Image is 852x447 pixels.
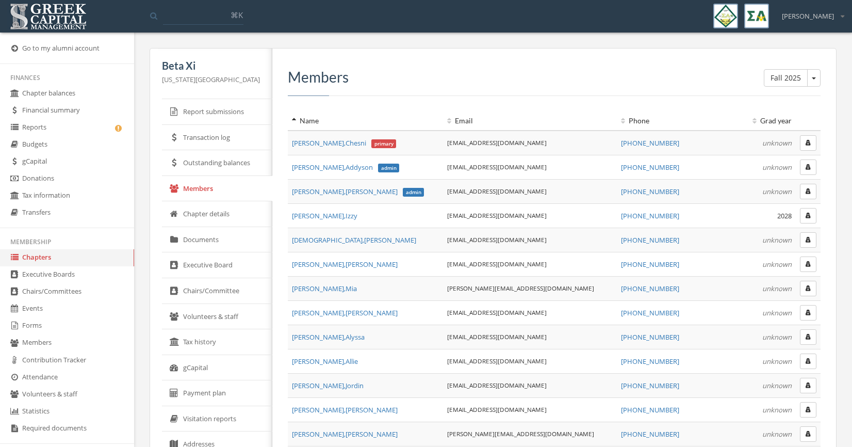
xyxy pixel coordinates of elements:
a: [PHONE_NUMBER] [621,429,679,439]
th: Email [443,111,616,131]
span: admin [378,164,400,173]
span: [PERSON_NAME] , [PERSON_NAME] [292,405,398,414]
a: Chairs/Committee [162,278,272,304]
a: Visitation reports [162,406,272,432]
a: [PHONE_NUMBER] [621,138,679,148]
a: Outstanding balances [162,150,272,176]
a: [PHONE_NUMBER] [621,405,679,414]
a: Documents [162,227,272,253]
span: ⌘K [231,10,243,20]
span: [PERSON_NAME] , Izzy [292,211,357,220]
em: unknown [762,381,792,390]
span: [PERSON_NAME] , Allie [292,357,358,366]
a: [PERSON_NAME][EMAIL_ADDRESS][DOMAIN_NAME] [447,284,594,292]
span: primary [371,139,397,149]
span: [PERSON_NAME] , Alyssa [292,332,365,342]
a: [PHONE_NUMBER] [621,187,679,196]
a: [EMAIL_ADDRESS][DOMAIN_NAME] [447,357,547,365]
a: [PERSON_NAME],[PERSON_NAME] [292,308,398,317]
em: unknown [762,405,792,414]
span: [PERSON_NAME] , Mia [292,284,357,293]
a: [PERSON_NAME],[PERSON_NAME]admin [292,187,424,196]
span: [PERSON_NAME] [782,11,834,21]
em: unknown [762,357,792,366]
span: [PERSON_NAME] , Addyson [292,163,399,172]
a: [PERSON_NAME],[PERSON_NAME] [292,260,398,269]
th: Grad year [719,111,796,131]
span: [PERSON_NAME] , Chesni [292,138,396,148]
a: Members [162,176,272,202]
a: [PHONE_NUMBER] [621,308,679,317]
a: [PERSON_NAME][EMAIL_ADDRESS][DOMAIN_NAME] [447,429,594,438]
span: admin [403,188,424,197]
h5: Beta Xi [162,60,260,71]
h3: Members [288,69,821,85]
a: [PERSON_NAME],Izzy [292,211,357,220]
a: [EMAIL_ADDRESS][DOMAIN_NAME] [447,332,547,341]
span: [PERSON_NAME] , Jordin [292,381,364,390]
a: [EMAIL_ADDRESS][DOMAIN_NAME] [447,187,547,195]
div: [PERSON_NAME] [775,4,844,21]
a: [EMAIL_ADDRESS][DOMAIN_NAME] [447,211,547,219]
a: [PHONE_NUMBER] [621,284,679,293]
a: [PHONE_NUMBER] [621,211,679,220]
span: [PERSON_NAME] , [PERSON_NAME] [292,429,398,439]
a: [EMAIL_ADDRESS][DOMAIN_NAME] [447,260,547,268]
a: [DEMOGRAPHIC_DATA],[PERSON_NAME] [292,235,416,245]
button: Fall 2025 [764,69,808,87]
a: Chapter details [162,201,272,227]
em: unknown [762,429,792,439]
a: [PERSON_NAME],Addysonadmin [292,163,399,172]
a: [PERSON_NAME],[PERSON_NAME] [292,429,398,439]
a: [PERSON_NAME],Mia [292,284,357,293]
th: Name [288,111,443,131]
em: unknown [762,332,792,342]
a: Payment plan [162,380,272,406]
a: [PERSON_NAME],Alyssa [292,332,365,342]
a: [PHONE_NUMBER] [621,260,679,269]
a: [PERSON_NAME],[PERSON_NAME] [292,405,398,414]
a: [PERSON_NAME],Jordin [292,381,364,390]
em: unknown [762,235,792,245]
button: Fall 2025 [807,69,821,87]
a: [EMAIL_ADDRESS][DOMAIN_NAME] [447,308,547,316]
em: unknown [762,187,792,196]
a: [PERSON_NAME],Allie [292,357,358,366]
em: unknown [762,308,792,317]
a: [EMAIL_ADDRESS][DOMAIN_NAME] [447,405,547,413]
a: [EMAIL_ADDRESS][DOMAIN_NAME] [447,235,547,244]
a: [PHONE_NUMBER] [621,163,679,172]
a: [PHONE_NUMBER] [621,381,679,390]
em: unknown [762,138,792,148]
a: Executive Board [162,252,272,278]
span: [PERSON_NAME] , [PERSON_NAME] [292,308,398,317]
a: [PHONE_NUMBER] [621,357,679,366]
a: [PERSON_NAME],Chesniprimary [292,138,396,148]
a: Transaction log [162,125,272,151]
a: [EMAIL_ADDRESS][DOMAIN_NAME] [447,138,547,147]
span: [PERSON_NAME] , [PERSON_NAME] [292,187,424,196]
span: [PERSON_NAME] , [PERSON_NAME] [292,260,398,269]
a: Tax history [162,329,272,355]
a: [PHONE_NUMBER] [621,332,679,342]
a: Report submissions [162,99,272,125]
a: [EMAIL_ADDRESS][DOMAIN_NAME] [447,381,547,389]
em: unknown [762,284,792,293]
a: [PHONE_NUMBER] [621,235,679,245]
a: gCapital [162,355,272,381]
a: Volunteers & staff [162,304,272,330]
em: unknown [762,260,792,269]
a: [EMAIL_ADDRESS][DOMAIN_NAME] [447,163,547,171]
em: unknown [762,163,792,172]
th: Phone [617,111,719,131]
td: 2028 [719,203,796,228]
span: [DEMOGRAPHIC_DATA] , [PERSON_NAME] [292,235,416,245]
p: [US_STATE][GEOGRAPHIC_DATA] [162,74,260,85]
